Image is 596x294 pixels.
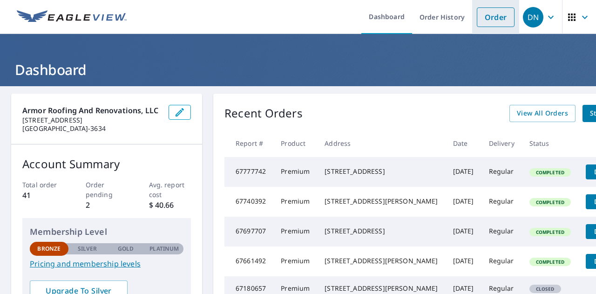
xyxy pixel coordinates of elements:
[149,180,191,199] p: Avg. report cost
[30,258,183,269] a: Pricing and membership levels
[481,217,522,246] td: Regular
[224,130,273,157] th: Report #
[22,124,161,133] p: [GEOGRAPHIC_DATA]-3634
[446,246,481,276] td: [DATE]
[118,245,134,253] p: Gold
[517,108,568,119] span: View All Orders
[481,187,522,217] td: Regular
[86,199,128,211] p: 2
[224,246,273,276] td: 67661492
[481,130,522,157] th: Delivery
[477,7,515,27] a: Order
[224,217,273,246] td: 67697707
[22,156,191,172] p: Account Summary
[523,7,543,27] div: DN
[325,226,438,236] div: [STREET_ADDRESS]
[224,187,273,217] td: 67740392
[530,229,570,235] span: Completed
[530,199,570,205] span: Completed
[273,157,317,187] td: Premium
[325,256,438,266] div: [STREET_ADDRESS][PERSON_NAME]
[522,130,578,157] th: Status
[325,284,438,293] div: [STREET_ADDRESS][PERSON_NAME]
[446,217,481,246] td: [DATE]
[446,130,481,157] th: Date
[325,197,438,206] div: [STREET_ADDRESS][PERSON_NAME]
[446,187,481,217] td: [DATE]
[149,199,191,211] p: $ 40.66
[530,259,570,265] span: Completed
[273,246,317,276] td: Premium
[273,187,317,217] td: Premium
[530,286,560,292] span: Closed
[22,180,65,190] p: Total order
[22,190,65,201] p: 41
[22,105,161,116] p: Armor Roofing and Renovations, LLC
[11,60,585,79] h1: Dashboard
[17,10,127,24] img: EV Logo
[37,245,61,253] p: Bronze
[273,217,317,246] td: Premium
[509,105,576,122] a: View All Orders
[224,157,273,187] td: 67777742
[446,157,481,187] td: [DATE]
[317,130,445,157] th: Address
[530,169,570,176] span: Completed
[86,180,128,199] p: Order pending
[481,157,522,187] td: Regular
[325,167,438,176] div: [STREET_ADDRESS]
[224,105,303,122] p: Recent Orders
[30,226,183,238] p: Membership Level
[273,130,317,157] th: Product
[149,245,179,253] p: Platinum
[22,116,161,124] p: [STREET_ADDRESS]
[481,246,522,276] td: Regular
[78,245,97,253] p: Silver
